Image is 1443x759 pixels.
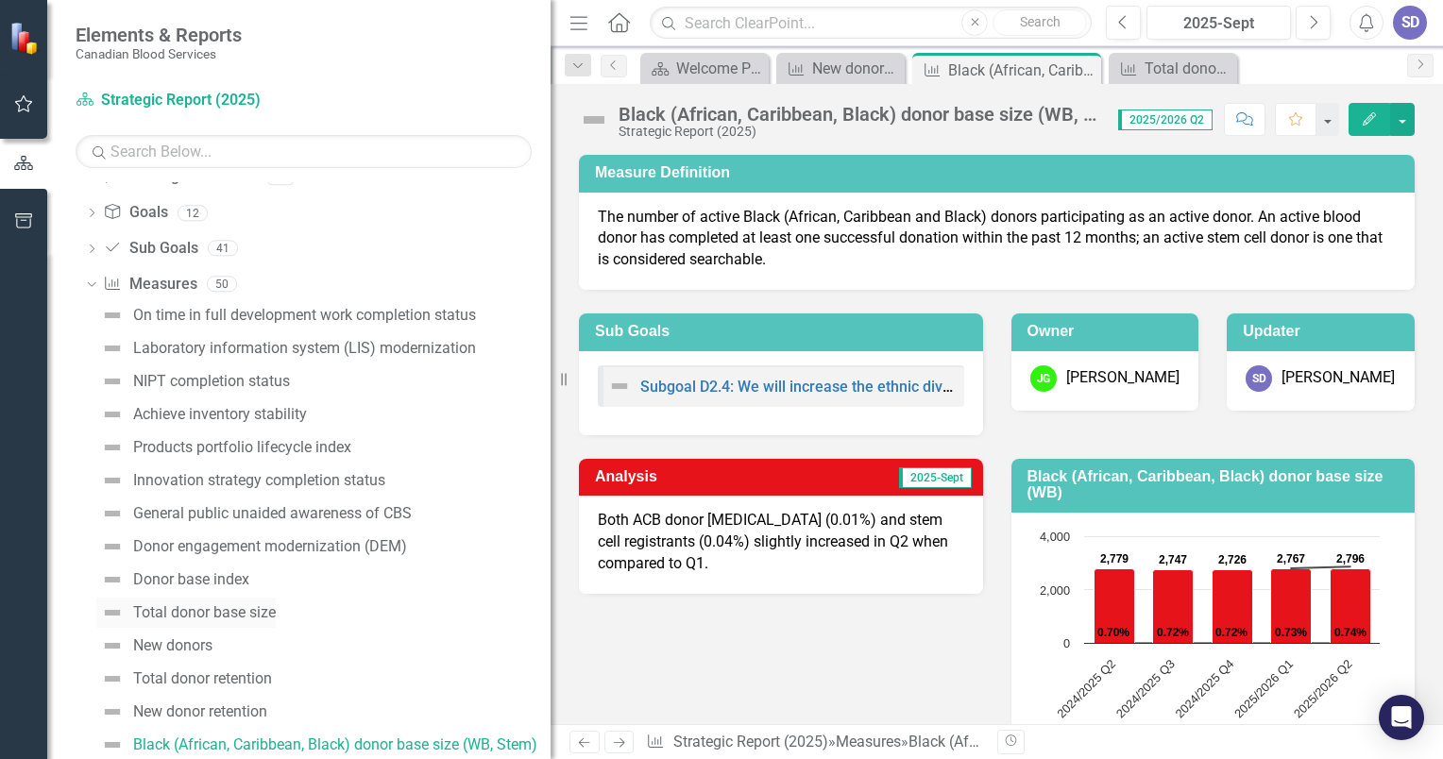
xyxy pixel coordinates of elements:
span: Search [1020,14,1061,29]
h3: Sub Goals [595,323,974,340]
div: Donor base index [133,571,249,588]
a: Total donor retention [1113,57,1232,80]
img: Not Defined [101,337,124,360]
button: Search [993,9,1087,36]
text: 2,779 [1100,552,1129,565]
a: Achieve inventory stability [96,399,307,430]
a: Total donor base size [96,598,276,628]
text: 4,000 [1039,530,1069,544]
div: Laboratory information system (LIS) modernization [133,340,476,357]
img: Not Defined [101,568,124,591]
a: New donors [96,631,212,661]
div: Donor engagement modernization (DEM) [133,538,407,555]
button: SD [1393,6,1427,40]
input: Search ClearPoint... [650,7,1092,40]
div: On time in full development work completion status [133,307,476,324]
a: Donor base index [96,565,249,595]
a: Measures [836,733,901,751]
a: NIPT completion status [96,366,290,396]
img: Not Defined [101,403,124,426]
div: Achieve inventory stability [133,406,307,423]
path: 2024/2025 Q3, 2,747. Total count ACB WB donors. [1152,569,1193,643]
div: [PERSON_NAME] [1066,367,1180,389]
a: Laboratory information system (LIS) modernization [96,333,476,363]
a: Sub Goals [103,238,197,260]
p: The number of active Black (African, Caribbean and Black) donors participating as an active donor... [598,207,1396,272]
div: Welcome Page [676,57,764,80]
img: Not Defined [101,734,124,756]
img: Not Defined [101,436,124,459]
div: General public unaided awareness of CBS [133,505,412,522]
path: 2025/2026 Q2, 2,796. Total count ACB WB donors. [1330,568,1370,643]
a: Donor engagement modernization (DEM) [96,531,407,562]
a: Goals [103,202,167,224]
div: Innovation strategy completion status [133,472,385,489]
div: 50 [207,277,237,293]
g: Total count ACB WB donors, series 1 of 3. Bar series with 5 bars. [1094,568,1370,643]
path: 2024/2025 Q4, 2,726. Total count ACB WB donors. [1212,569,1252,643]
div: New donors [133,637,212,654]
button: 2025-Sept [1146,6,1291,40]
h3: Owner [1027,323,1190,340]
text: 2,000 [1039,583,1069,598]
div: Total donor retention [1145,57,1232,80]
a: General public unaided awareness of CBS [96,498,412,529]
small: Canadian Blood Services [76,46,242,61]
h3: Updater [1243,323,1405,340]
img: Not Defined [101,601,124,624]
a: Strategic Report (2025) [76,90,312,111]
div: 41 [208,241,238,257]
div: Black (African, Caribbean, Black) donor base size (WB, Stem) [948,59,1096,82]
h3: Analysis [595,468,767,485]
div: Strategic Report (2025) [619,125,1099,139]
a: Total donor retention [96,664,272,694]
text: 2024/2025 Q2 [1054,656,1118,720]
div: Total donor retention [133,670,272,687]
div: 2025-Sept [1153,12,1284,35]
img: Not Defined [101,634,124,657]
text: 2024/2025 Q3 [1112,656,1177,720]
img: Not Defined [101,700,124,723]
a: Welcome Page [645,57,764,80]
p: Both ACB donor [MEDICAL_DATA] (0.01%) and stem cell registrants (0.04%) slightly increased in Q2 ... [598,510,964,575]
div: [PERSON_NAME] [1282,367,1395,389]
a: Measures [103,274,196,295]
text: 2,796 [1336,552,1365,565]
text: 0.74% [1334,626,1367,639]
img: Not Defined [101,469,124,492]
text: 2,726 [1218,553,1247,566]
div: Black (African, Caribbean, Black) donor base size (WB, Stem) [133,736,537,753]
img: Not Defined [101,502,124,525]
text: 0.72% [1215,626,1248,639]
img: Not Defined [579,105,609,135]
div: » » [646,732,982,753]
a: New donor retention [96,697,267,727]
div: SD [1246,365,1272,392]
img: Not Defined [101,535,124,558]
div: Total donor base size [133,604,276,621]
span: 2025-Sept [899,467,972,488]
text: 2025/2026 Q1 [1231,656,1296,720]
text: 0.73% [1275,626,1307,639]
input: Search Below... [76,135,532,168]
img: Not Defined [608,375,631,397]
text: 2,747 [1159,553,1187,566]
div: JG [1030,365,1057,392]
text: 0.70% [1097,626,1129,639]
img: Not Defined [101,304,124,327]
img: ClearPoint Strategy [9,22,42,55]
a: Products portfolio lifecycle index [96,432,351,463]
img: Not Defined [101,370,124,393]
div: NIPT completion status [133,373,290,390]
div: Products portfolio lifecycle index [133,439,351,456]
div: Open Intercom Messenger [1379,695,1424,740]
div: 12 [178,205,208,221]
a: Strategic Report (2025) [673,733,828,751]
div: Black (African, Caribbean, Black) donor base size (WB, Stem) [619,104,1099,125]
text: 2,767 [1277,552,1305,565]
span: Elements & Reports [76,24,242,46]
text: 0 [1062,636,1069,650]
text: 0.72% [1157,626,1189,639]
path: 2024/2025 Q2, 2,779. Total count ACB WB donors. [1094,568,1134,643]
